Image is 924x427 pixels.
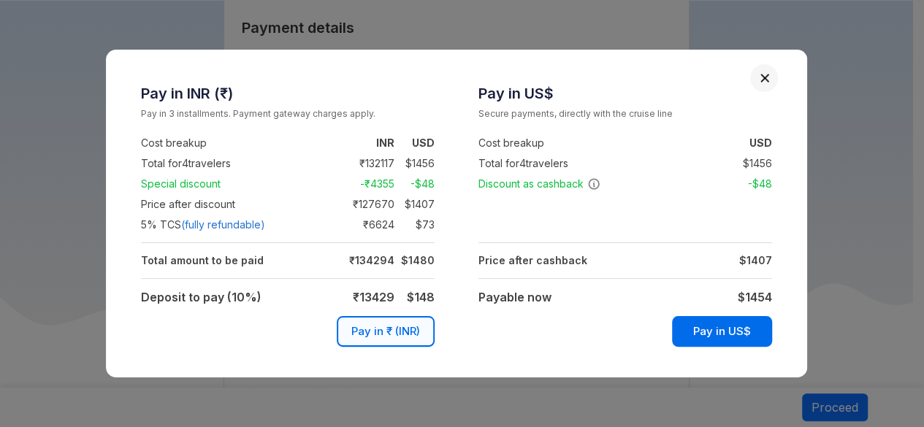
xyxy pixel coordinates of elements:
td: ₹ 132117 [333,155,394,172]
span: Discount as cashback [478,177,600,191]
td: -₹ 4355 [333,175,394,193]
td: Cost breakup [141,133,333,153]
td: $ 73 [394,216,435,234]
h3: Pay in US$ [478,85,772,102]
td: -$ 48 [732,175,772,193]
td: $ 1407 [394,196,435,213]
strong: $ 148 [407,290,435,304]
td: ₹ 6624 [333,216,394,234]
strong: INR [376,136,394,149]
td: 5 % TCS [141,215,333,235]
strong: Payable now [478,290,551,304]
strong: $ 1454 [738,290,772,304]
button: Pay in US$ [672,316,772,347]
strong: ₹ 134294 [349,254,394,266]
td: Total for 4 travelers [478,153,671,174]
h3: Pay in INR (₹) [141,85,435,102]
td: $ 1456 [732,155,772,172]
strong: ₹ 13429 [353,290,394,304]
strong: $ 1407 [739,254,772,266]
small: Secure payments, directly with the cruise line [478,107,772,121]
td: Total for 4 travelers [141,153,333,174]
small: Pay in 3 installments. Payment gateway charges apply. [141,107,435,121]
button: Pay in ₹ (INR) [337,316,435,347]
strong: USD [412,136,435,149]
strong: Total amount to be paid [141,254,264,266]
td: -$ 48 [394,175,435,193]
td: Special discount [141,174,333,194]
strong: Deposit to pay (10%) [141,290,261,304]
span: (fully refundable) [181,218,265,232]
strong: $ 1480 [401,254,435,266]
td: Price after discount [141,194,333,215]
td: Cost breakup [478,133,671,153]
strong: USD [749,136,772,149]
td: ₹ 127670 [333,196,394,213]
strong: Price after cashback [478,254,587,266]
td: $ 1456 [394,155,435,172]
button: Close [760,73,770,83]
